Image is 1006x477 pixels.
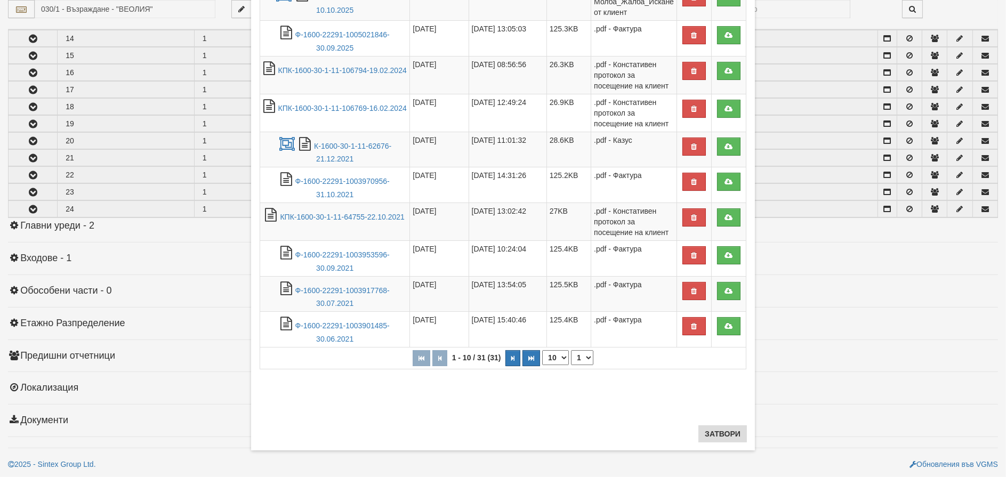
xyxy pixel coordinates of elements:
td: .pdf - Фактура [591,276,677,312]
button: Последна страница [522,350,540,366]
td: .pdf - Фактура [591,20,677,56]
tr: Ф-1600-22291-1003953596-30.09.2021.pdf - Фактура [260,240,746,276]
tr: Ф-1600-22291-1005021846-30.09.2025.pdf - Фактура [260,20,746,56]
td: [DATE] [410,56,469,94]
td: [DATE] 12:49:24 [469,94,546,132]
td: .pdf - Фактура [591,167,677,203]
td: [DATE] [410,312,469,347]
td: [DATE] [410,132,469,167]
tr: Ф-1600-22291-1003901485-30.06.2021.pdf - Фактура [260,312,746,347]
td: .pdf - Констативен протокол за посещение на клиент [591,203,677,240]
td: [DATE] 10:24:04 [469,240,546,276]
td: 125.4KB [546,240,591,276]
td: [DATE] 11:01:32 [469,132,546,167]
td: [DATE] [410,94,469,132]
tr: Ф-1600-22291-1003917768-30.07.2021.pdf - Фактура [260,276,746,312]
select: Страница номер [571,350,593,365]
td: [DATE] [410,20,469,56]
td: [DATE] 13:02:42 [469,203,546,240]
a: Ф-1600-22291-1003970956-31.10.2021 [295,177,390,199]
td: [DATE] [410,276,469,312]
select: Брой редове на страница [542,350,569,365]
td: [DATE] 13:54:05 [469,276,546,312]
td: .pdf - Констативен протокол за посещение на клиент [591,56,677,94]
td: .pdf - Констативен протокол за посещение на клиент [591,94,677,132]
td: 27KB [546,203,591,240]
a: Ф-1600-22291-1005021846-30.09.2025 [295,30,390,52]
td: .pdf - Казус [591,132,677,167]
td: 28.6KB [546,132,591,167]
tr: К-1600-30-1-11-62676-21.12.2021.pdf - Казус [260,132,746,167]
a: КПК-1600-30-1-11-106769-16.02.2024 [278,104,407,112]
td: 125.3KB [546,20,591,56]
td: [DATE] [410,167,469,203]
td: 26.9KB [546,94,591,132]
tr: Ф-1600-22291-1003970956-31.10.2021.pdf - Фактура [260,167,746,203]
a: КПК-1600-30-1-11-106794-19.02.2024 [278,66,407,75]
td: [DATE] 13:05:03 [469,20,546,56]
button: Предишна страница [432,350,447,366]
span: 1 - 10 / 31 (31) [449,353,504,362]
a: Ф-1600-22291-1003953596-30.09.2021 [295,250,390,272]
tr: КПК-1600-30-1-11-106794-19.02.2024.pdf - Констативен протокол за посещение на клиент [260,56,746,94]
td: .pdf - Фактура [591,240,677,276]
a: Ф-1600-22291-1003901485-30.06.2021 [295,321,390,343]
td: [DATE] 15:40:46 [469,312,546,347]
a: К-1600-30-1-11-62676-21.12.2021 [314,142,391,164]
td: [DATE] [410,203,469,240]
td: [DATE] 08:56:56 [469,56,546,94]
button: Първа страница [413,350,430,366]
td: [DATE] [410,240,469,276]
tr: КПК-1600-30-1-11-64755-22.10.2021.pdf - Констативен протокол за посещение на клиент [260,203,746,240]
td: [DATE] 14:31:26 [469,167,546,203]
td: .pdf - Фактура [591,312,677,347]
td: 125.2KB [546,167,591,203]
td: 125.5KB [546,276,591,312]
tr: КПК-1600-30-1-11-106769-16.02.2024.pdf - Констативен протокол за посещение на клиент [260,94,746,132]
button: Затвори [698,425,747,442]
td: 26.3KB [546,56,591,94]
a: Ф-1600-22291-1003917768-30.07.2021 [295,286,390,308]
a: КПК-1600-30-1-11-64755-22.10.2021 [280,213,404,221]
button: Следваща страница [505,350,520,366]
td: 125.4KB [546,312,591,347]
